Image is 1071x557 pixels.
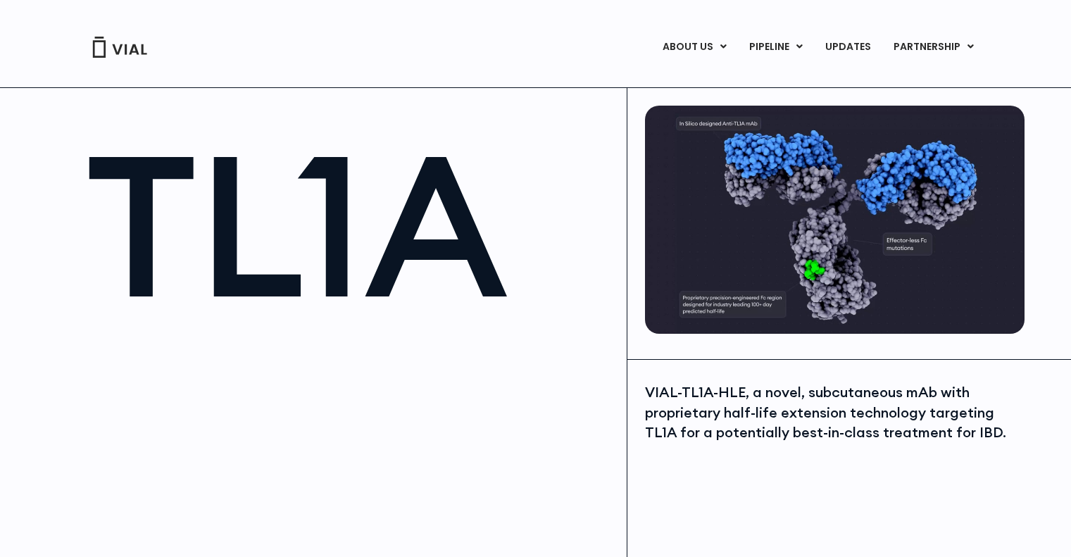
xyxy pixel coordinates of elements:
div: VIAL-TL1A-HLE, a novel, subcutaneous mAb with proprietary half-life extension technology targetin... [645,382,1021,443]
a: PIPELINEMenu Toggle [738,35,813,59]
a: PARTNERSHIPMenu Toggle [882,35,985,59]
a: UPDATES [814,35,882,59]
h1: TL1A [86,127,613,323]
a: ABOUT USMenu Toggle [651,35,737,59]
img: Vial Logo [92,37,148,58]
img: TL1A antibody diagram. [645,106,1025,334]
